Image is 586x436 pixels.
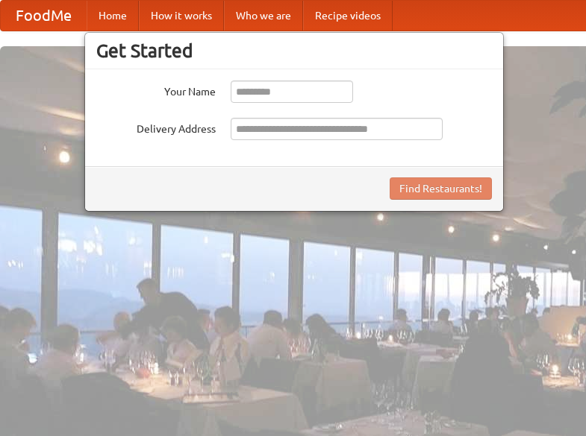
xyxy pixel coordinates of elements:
[1,1,87,31] a: FoodMe
[390,177,492,200] button: Find Restaurants!
[139,1,224,31] a: How it works
[303,1,393,31] a: Recipe videos
[96,118,216,136] label: Delivery Address
[96,40,492,62] h3: Get Started
[224,1,303,31] a: Who we are
[87,1,139,31] a: Home
[96,80,216,99] label: Your Name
